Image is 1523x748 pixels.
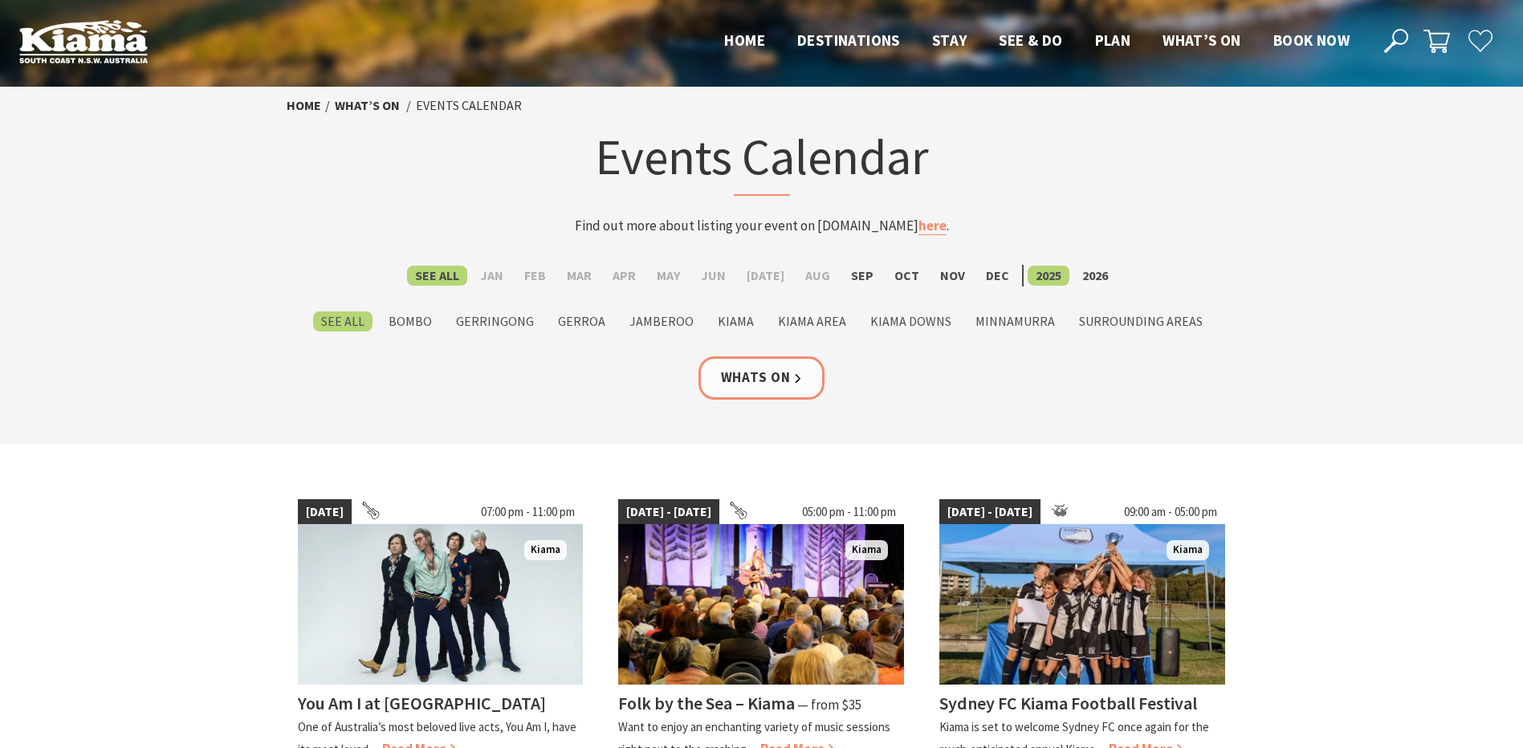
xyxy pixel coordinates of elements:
label: Nov [932,266,973,286]
label: Kiama [710,311,762,331]
a: Home [287,97,321,114]
span: What’s On [1163,30,1241,50]
label: May [649,266,688,286]
label: Sep [843,266,882,286]
span: [DATE] [298,499,352,525]
label: Kiama Downs [862,311,959,331]
span: Stay [932,30,967,50]
span: Book now [1273,30,1350,50]
a: What’s On [335,97,400,114]
span: Kiama [524,540,567,560]
label: Jun [693,266,734,286]
a: here [918,217,947,235]
span: Kiama [845,540,888,560]
span: Destinations [797,30,900,50]
label: Surrounding Areas [1071,311,1211,331]
span: ⁠— from $35 [797,696,861,713]
img: You Am I [298,524,584,685]
label: 2026 [1074,266,1116,286]
p: Find out more about listing your event on [DOMAIN_NAME] . [447,215,1077,237]
label: Gerringong [448,311,542,331]
label: See All [407,266,467,286]
nav: Main Menu [708,28,1366,55]
label: 2025 [1028,266,1069,286]
label: [DATE] [739,266,792,286]
label: Apr [605,266,644,286]
img: Kiama Logo [19,19,148,63]
h4: Folk by the Sea – Kiama [618,692,795,714]
a: Whats On [698,356,825,399]
img: sfc-kiama-football-festival-2 [939,524,1225,685]
label: See All [313,311,373,331]
h4: Sydney FC Kiama Football Festival [939,692,1197,714]
span: [DATE] - [DATE] [939,499,1040,525]
span: 05:00 pm - 11:00 pm [794,499,904,525]
h4: You Am I at [GEOGRAPHIC_DATA] [298,692,546,714]
img: Folk by the Sea - Showground Pavilion [618,524,904,685]
span: Plan [1095,30,1131,50]
span: See & Do [999,30,1062,50]
label: Bombo [381,311,440,331]
label: Oct [886,266,927,286]
li: Events Calendar [416,96,522,116]
label: Aug [797,266,838,286]
label: Jan [472,266,511,286]
label: Jamberoo [621,311,702,331]
label: Mar [559,266,600,286]
span: Kiama [1167,540,1209,560]
span: 09:00 am - 05:00 pm [1116,499,1225,525]
span: [DATE] - [DATE] [618,499,719,525]
span: Home [724,30,765,50]
label: Minnamurra [967,311,1063,331]
span: 07:00 pm - 11:00 pm [473,499,583,525]
label: Kiama Area [770,311,854,331]
label: Gerroa [550,311,613,331]
label: Feb [516,266,554,286]
h1: Events Calendar [447,124,1077,196]
label: Dec [978,266,1017,286]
